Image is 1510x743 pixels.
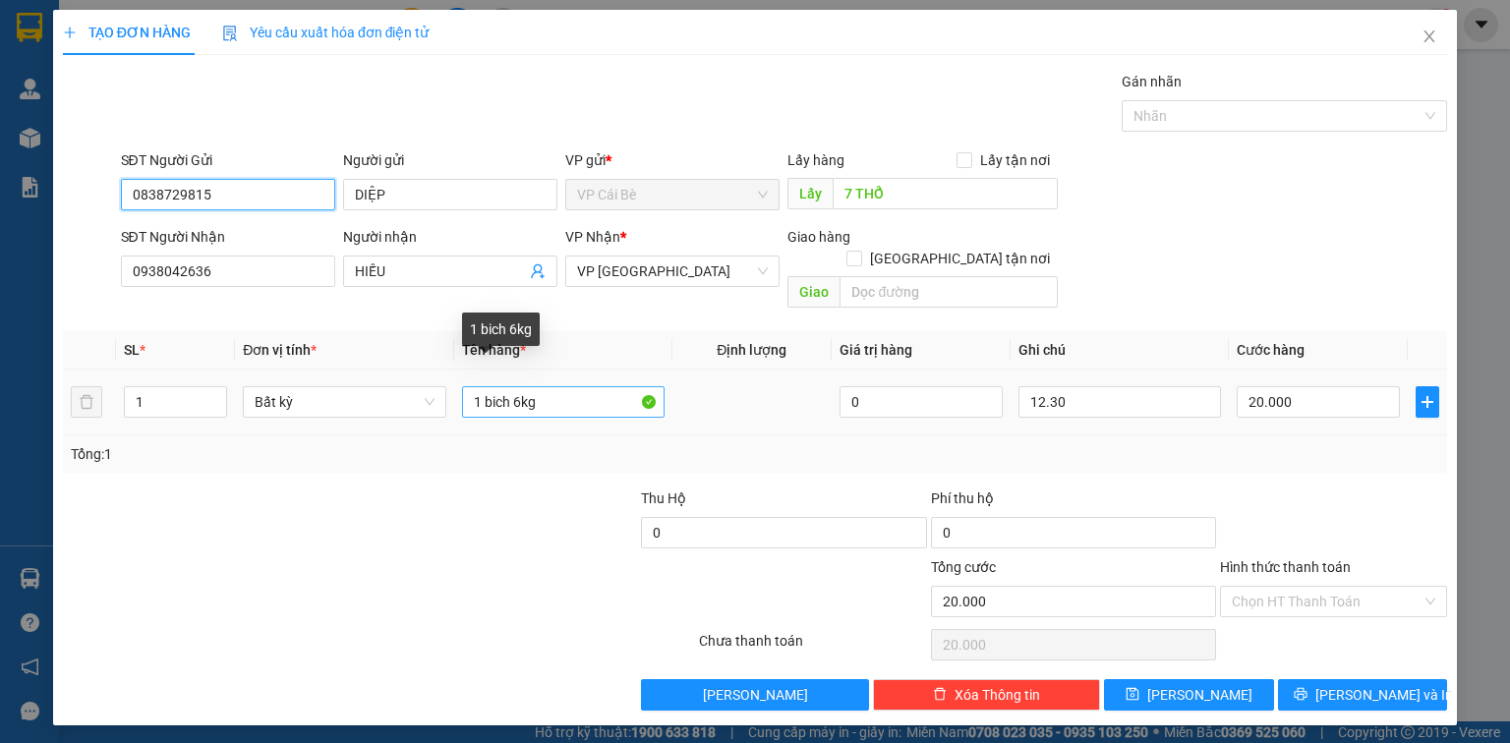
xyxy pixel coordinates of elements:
button: plus [1416,386,1439,418]
label: Gán nhãn [1122,74,1182,89]
button: [PERSON_NAME] [641,679,868,711]
span: Yêu cầu xuất hóa đơn điện tử [222,25,430,40]
div: SĐT Người Nhận [121,226,335,248]
span: plus [1417,394,1438,410]
span: printer [1294,687,1307,703]
span: Lấy tận nơi [972,149,1058,171]
span: Bất kỳ [255,387,434,417]
span: Lấy [787,178,833,209]
span: save [1126,687,1139,703]
span: [PERSON_NAME] [1147,684,1252,706]
button: deleteXóa Thông tin [873,679,1100,711]
input: VD: Bàn, Ghế [462,386,665,418]
span: VP Sài Gòn [577,257,768,286]
span: Tổng cước [931,559,996,575]
button: save[PERSON_NAME] [1104,679,1274,711]
span: close [1422,29,1437,44]
label: Hình thức thanh toán [1220,559,1351,575]
span: Giao [787,276,840,308]
span: TẠO ĐƠN HÀNG [63,25,191,40]
div: 1 bich 6kg [462,313,540,346]
div: Tổng: 1 [71,443,584,465]
span: [GEOGRAPHIC_DATA] tận nơi [862,248,1058,269]
div: VP gửi [565,149,780,171]
button: delete [71,386,102,418]
div: Người nhận [343,226,557,248]
span: SL [124,342,140,358]
span: user-add [530,263,546,279]
span: [PERSON_NAME] [703,684,808,706]
span: Thu Hộ [641,490,686,506]
button: printer[PERSON_NAME] và In [1278,679,1448,711]
span: Giá trị hàng [840,342,912,358]
span: Giao hàng [787,229,850,245]
input: Dọc đường [833,178,1058,209]
input: Dọc đường [840,276,1058,308]
span: VP Nhận [565,229,620,245]
span: Cước hàng [1237,342,1305,358]
span: [PERSON_NAME] và In [1315,684,1453,706]
th: Ghi chú [1011,331,1229,370]
div: Người gửi [343,149,557,171]
span: Xóa Thông tin [955,684,1040,706]
span: delete [933,687,947,703]
div: SĐT Người Gửi [121,149,335,171]
span: Lấy hàng [787,152,844,168]
img: icon [222,26,238,41]
span: Đơn vị tính [243,342,317,358]
div: Phí thu hộ [931,487,1216,517]
input: 0 [840,386,1003,418]
span: Định lượng [717,342,786,358]
button: Close [1402,10,1457,65]
span: plus [63,26,77,39]
input: Ghi Chú [1018,386,1221,418]
div: Chưa thanh toán [697,630,928,664]
span: VP Cái Bè [577,180,768,209]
